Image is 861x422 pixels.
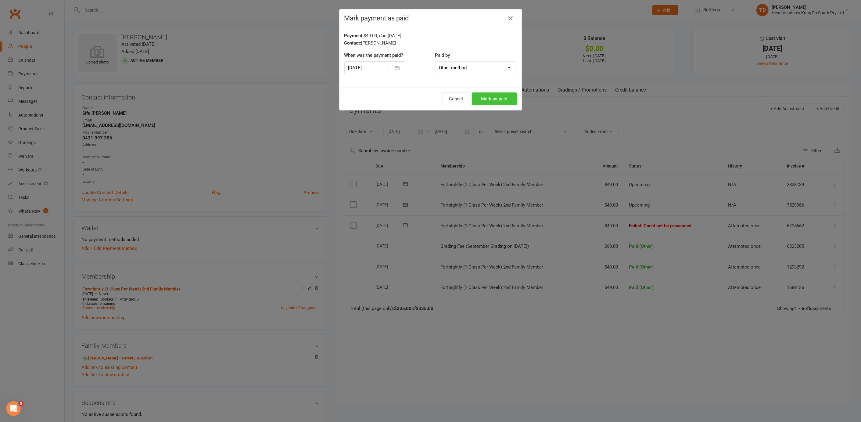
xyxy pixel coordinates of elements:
div: $49.00, due [DATE] [344,32,517,39]
label: When was the payment paid? [344,52,403,59]
span: 5 [19,401,23,406]
strong: Contact: [344,40,361,46]
label: Paid by [435,52,450,59]
strong: Payment: [344,33,364,38]
button: Mark as paid [472,92,517,105]
h4: Mark payment as paid [344,14,517,22]
div: [PERSON_NAME] [344,39,517,47]
iframe: Intercom live chat [6,401,21,416]
button: Cancel [442,92,470,105]
button: Close [506,13,516,23]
